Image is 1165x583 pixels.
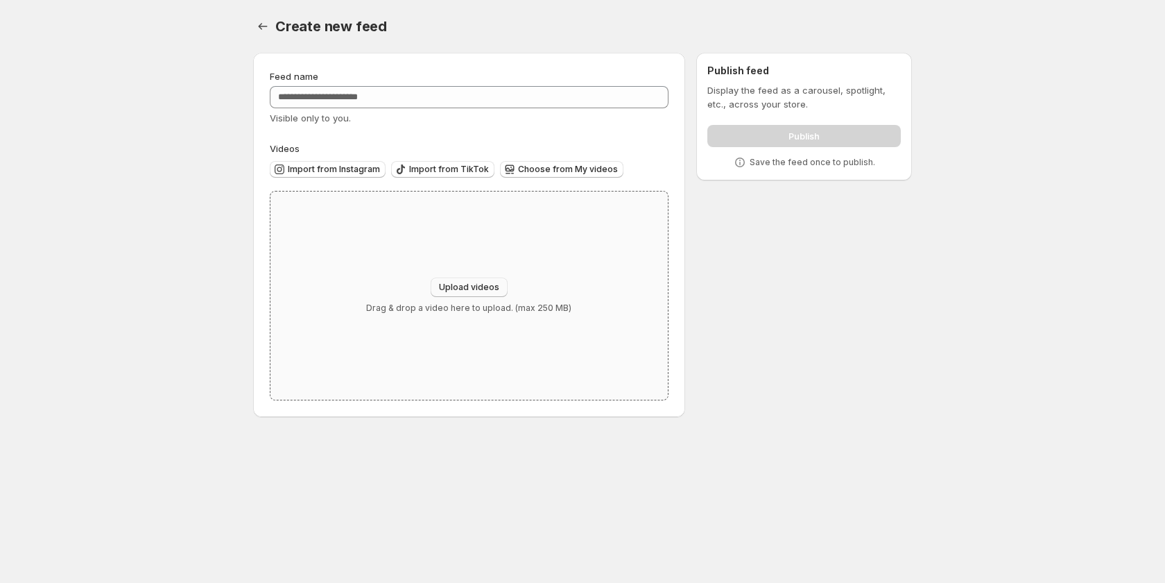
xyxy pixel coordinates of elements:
[270,71,318,82] span: Feed name
[500,161,623,178] button: Choose from My videos
[439,282,499,293] span: Upload videos
[391,161,494,178] button: Import from TikTok
[431,278,508,297] button: Upload videos
[707,64,901,78] h2: Publish feed
[288,164,380,175] span: Import from Instagram
[518,164,618,175] span: Choose from My videos
[707,83,901,111] p: Display the feed as a carousel, spotlight, etc., across your store.
[270,143,300,154] span: Videos
[270,161,386,178] button: Import from Instagram
[253,17,273,36] button: Settings
[750,157,875,168] p: Save the feed once to publish.
[275,18,387,35] span: Create new feed
[409,164,489,175] span: Import from TikTok
[366,303,571,314] p: Drag & drop a video here to upload. (max 250 MB)
[270,112,351,124] span: Visible only to you.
